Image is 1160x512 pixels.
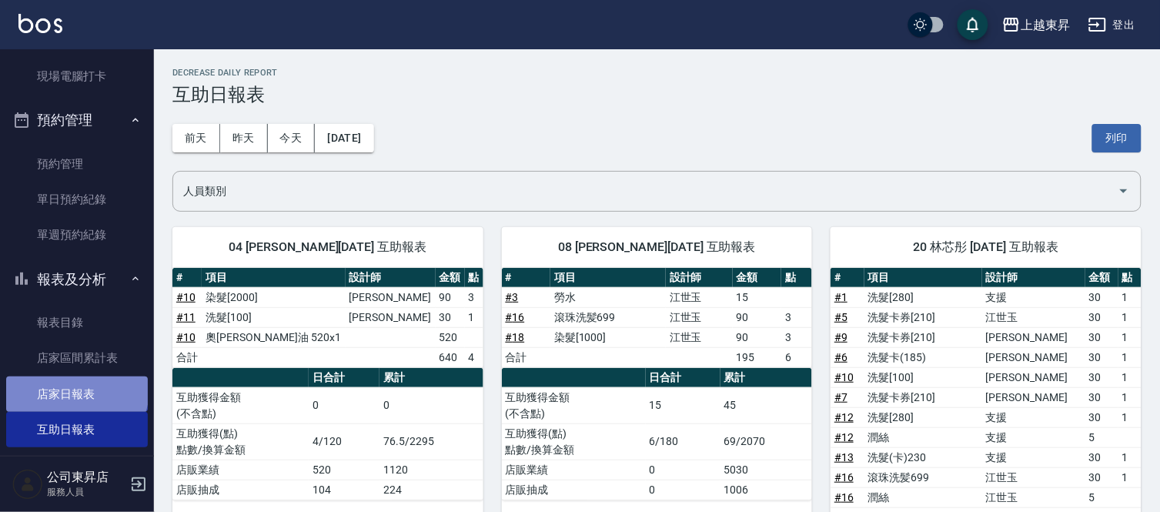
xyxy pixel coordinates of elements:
td: 洗髮卡券[210] [864,307,982,327]
td: [PERSON_NAME] [982,327,1085,347]
td: 30 [1085,287,1119,307]
a: 現場電腦打卡 [6,59,148,94]
td: 30 [1085,307,1119,327]
td: 洗髮[280] [864,407,982,427]
th: 設計師 [982,268,1085,288]
td: 洗髮卡券[210] [864,387,982,407]
td: 0 [379,387,483,423]
th: 日合計 [646,368,720,388]
th: 金額 [1085,268,1119,288]
td: 江世玉 [982,487,1085,507]
td: 支援 [982,427,1085,447]
td: 90 [436,287,465,307]
a: #10 [176,291,196,303]
button: 報表及分析 [6,259,148,300]
th: 點 [465,268,483,288]
button: 上越東昇 [996,9,1076,41]
a: 報表目錄 [6,305,148,340]
input: 人員名稱 [179,178,1112,205]
td: 洗髮卡(185) [864,347,982,367]
td: 30 [1085,327,1119,347]
td: 15 [733,287,781,307]
th: 設計師 [666,268,733,288]
a: 店家區間累計表 [6,340,148,376]
button: Open [1112,179,1136,203]
td: 潤絲 [864,487,982,507]
td: [PERSON_NAME] [982,347,1085,367]
h2: Decrease Daily Report [172,68,1142,78]
td: 1 [1118,367,1142,387]
td: 3 [781,307,812,327]
button: 昨天 [220,124,268,152]
th: 金額 [733,268,781,288]
td: 江世玉 [982,307,1085,327]
th: 點 [1118,268,1142,288]
button: 前天 [172,124,220,152]
td: 1 [1118,327,1142,347]
td: 5 [1085,427,1119,447]
a: #10 [834,371,854,383]
td: 1 [1118,447,1142,467]
th: 日合計 [309,368,379,388]
img: Person [12,469,43,500]
td: 30 [1085,387,1119,407]
span: 04 [PERSON_NAME][DATE] 互助報表 [191,239,465,255]
td: 1120 [379,460,483,480]
a: #9 [834,331,847,343]
td: 3 [465,287,483,307]
td: 1006 [720,480,812,500]
a: 單週預約紀錄 [6,217,148,253]
img: Logo [18,14,62,33]
a: #12 [834,431,854,443]
a: 預約管理 [6,146,148,182]
td: 45 [720,387,812,423]
td: 染髮[2000] [202,287,346,307]
td: 店販抽成 [502,480,646,500]
td: [PERSON_NAME] [346,287,436,307]
a: #3 [506,291,519,303]
a: #7 [834,391,847,403]
td: 洗髮[100] [202,307,346,327]
a: #12 [834,411,854,423]
a: 店家日報表 [6,376,148,412]
td: 0 [646,460,720,480]
th: 項目 [550,268,666,288]
a: 互助點數明細 [6,447,148,483]
th: 累計 [720,368,812,388]
a: #16 [834,471,854,484]
td: [PERSON_NAME] [982,367,1085,387]
table: a dense table [172,268,483,368]
a: #18 [506,331,525,343]
td: 30 [1085,347,1119,367]
td: 1 [1118,347,1142,367]
span: 08 [PERSON_NAME][DATE] 互助報表 [520,239,794,255]
td: 1 [465,307,483,327]
td: 洗髮[100] [864,367,982,387]
button: save [958,9,988,40]
td: 90 [733,327,781,347]
td: 互助獲得金額 (不含點) [502,387,646,423]
td: 滾珠洗髪699 [550,307,666,327]
th: 點 [781,268,812,288]
a: 互助日報表 [6,412,148,447]
table: a dense table [172,368,483,500]
td: 1 [1118,387,1142,407]
td: 江世玉 [666,287,733,307]
a: #16 [834,491,854,504]
td: 30 [1085,447,1119,467]
td: 520 [309,460,379,480]
td: 6/180 [646,423,720,460]
td: 勞水 [550,287,666,307]
td: 104 [309,480,379,500]
button: 登出 [1082,11,1142,39]
td: 互助獲得(點) 點數/換算金額 [502,423,646,460]
a: #6 [834,351,847,363]
th: 項目 [864,268,982,288]
a: #11 [176,311,196,323]
td: 6 [781,347,812,367]
td: 0 [646,480,720,500]
td: 4/120 [309,423,379,460]
td: 520 [436,327,465,347]
a: #1 [834,291,847,303]
a: #16 [506,311,525,323]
